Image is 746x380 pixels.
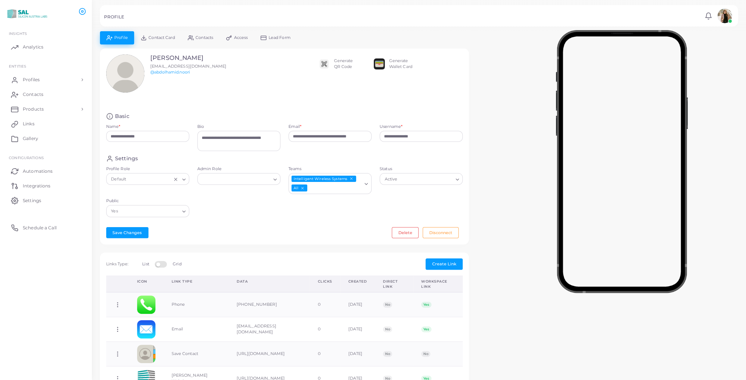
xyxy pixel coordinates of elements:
td: [PHONE_NUMBER] [229,292,310,317]
img: email.png [137,320,155,338]
span: Contacts [23,91,43,98]
label: Name [106,124,121,130]
img: apple-wallet.png [374,58,385,69]
button: Disconnect [423,227,459,238]
a: Contacts [6,87,86,102]
div: Link Type [172,279,220,284]
div: Search for option [288,173,372,194]
span: ENTITIES [9,64,26,68]
span: No [421,351,430,357]
span: Default [110,176,127,183]
h4: Basic [115,113,129,120]
label: Public [106,198,189,204]
a: Products [6,102,86,116]
span: Access [234,36,248,40]
div: Direct Link [383,279,405,289]
span: Profile [114,36,128,40]
span: Intelligent Wireless Systems [291,176,356,182]
td: 0 [309,317,340,342]
td: [DATE] [340,292,375,317]
td: [DATE] [340,341,375,366]
div: Search for option [106,205,189,217]
img: avatar [717,8,732,23]
a: Profiles [6,72,86,87]
a: @abdolhamid.noori [150,69,190,75]
td: 0 [309,341,340,366]
span: No [383,326,392,332]
img: phone.png [137,295,155,314]
img: phone-mock.b55596b7.png [556,30,688,293]
button: Save Changes [106,227,148,238]
button: Deselect Intelligent Wireless Systems [349,176,354,181]
h3: [PERSON_NAME] [150,54,226,62]
button: Clear Selected [173,176,178,182]
label: Grid [173,261,181,267]
a: Schedule a Call [6,220,86,235]
span: Settings [23,197,41,204]
span: Lead Form [269,36,291,40]
span: Products [23,106,44,112]
span: Yes [110,208,119,215]
a: Automations [6,164,86,178]
span: Contact Card [148,36,175,40]
div: Generate Wallet Card [389,58,412,70]
h4: Settings [115,155,138,162]
td: Save Contact [164,341,229,366]
td: [DATE] [340,317,375,342]
td: 0 [309,292,340,317]
td: [URL][DOMAIN_NAME] [229,341,310,366]
td: Phone [164,292,229,317]
td: [EMAIL_ADDRESS][DOMAIN_NAME] [229,317,310,342]
span: Analytics [23,44,43,50]
label: Teams [288,166,372,172]
td: Email [164,317,229,342]
label: Bio [197,124,280,130]
button: Create Link [426,258,463,269]
h5: PROFILE [104,14,124,19]
a: Settings [6,193,86,208]
a: Integrations [6,178,86,193]
img: logo [7,7,47,21]
span: Schedule a Call [23,225,57,231]
button: Delete [392,227,419,238]
label: Admin Role [197,166,280,172]
div: Data [237,279,302,284]
span: No [383,302,392,308]
label: Profile Role [106,166,189,172]
div: Icon [137,279,155,284]
span: Create Link [432,261,456,266]
div: Search for option [197,173,280,185]
a: Analytics [6,40,86,54]
input: Search for option [308,184,362,192]
img: contactcard.png [137,345,155,363]
span: Links [23,121,35,127]
input: Search for option [119,207,179,215]
span: Gallery [23,135,38,142]
div: Generate QR Code [334,58,353,70]
span: Links Type: [106,261,128,266]
input: Search for option [399,175,453,183]
span: Contacts [196,36,213,40]
span: Integrations [23,183,50,189]
span: Yes [421,326,431,332]
div: Search for option [106,173,189,185]
div: Clicks [318,279,332,284]
button: Deselect All [300,186,305,191]
span: [EMAIL_ADDRESS][DOMAIN_NAME] [150,64,226,69]
a: avatar [715,8,734,23]
input: Search for option [128,175,171,183]
span: Profiles [23,76,40,83]
input: Search for option [201,175,270,183]
img: qr2.png [319,58,330,69]
span: Yes [421,302,431,308]
div: Created [348,279,367,284]
span: Active [384,176,398,183]
label: Status [380,166,463,172]
label: Email [288,124,302,130]
label: Username [380,124,402,130]
a: Links [6,116,86,131]
span: All [291,184,307,191]
div: Search for option [380,173,463,185]
th: Action [106,276,129,293]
